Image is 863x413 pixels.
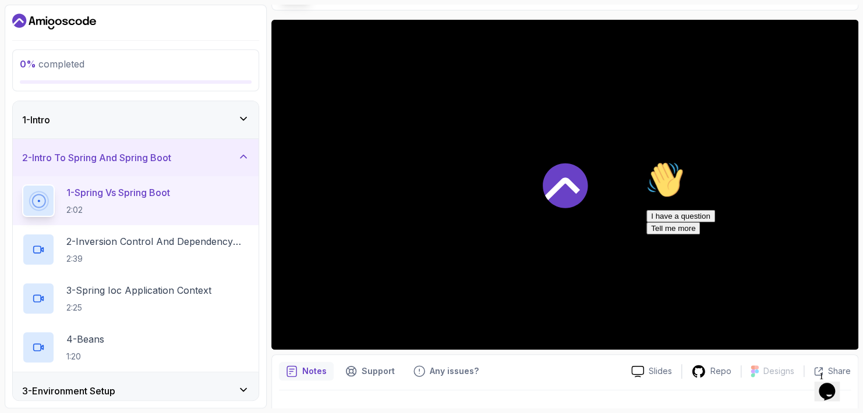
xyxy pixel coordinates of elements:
[5,54,73,66] button: I have a question
[66,332,104,346] p: 4 - Beans
[682,364,741,379] a: Repo
[5,35,115,44] span: Hi! How can we help?
[66,253,249,265] p: 2:39
[763,365,794,377] p: Designs
[828,365,851,377] p: Share
[13,139,259,176] button: 2-Intro To Spring And Spring Boot
[22,113,50,127] h3: 1 - Intro
[12,12,96,31] a: Dashboard
[5,5,214,78] div: 👋Hi! How can we help?I have a questionTell me more
[22,384,115,398] h3: 3 - Environment Setup
[66,204,170,216] p: 2:02
[338,362,402,380] button: Support button
[20,58,36,70] span: 0 %
[66,186,170,200] p: 1 - Spring Vs Spring Boot
[13,101,259,138] button: 1-Intro
[430,365,479,377] p: Any issues?
[22,151,171,165] h3: 2 - Intro To Spring And Spring Boot
[22,331,249,364] button: 4-Beans1:20
[406,362,486,380] button: Feedback button
[22,184,249,217] button: 1-Spring Vs Spring Boot2:02
[814,366,851,401] iframe: chat widget
[66,351,104,362] p: 1:20
[13,372,259,410] button: 3-Environment Setup
[66,302,211,314] p: 2:25
[22,233,249,266] button: 2-Inversion Control And Dependency Injection2:39
[362,365,395,377] p: Support
[279,362,334,380] button: notes button
[5,5,42,42] img: :wave:
[66,283,211,297] p: 3 - Spring Ioc Application Context
[22,282,249,315] button: 3-Spring Ioc Application Context2:25
[804,365,851,377] button: Share
[66,234,249,248] p: 2 - Inversion Control And Dependency Injection
[710,365,731,377] p: Repo
[649,365,672,377] p: Slides
[302,365,327,377] p: Notes
[642,156,851,361] iframe: chat widget
[622,365,681,378] a: Slides
[5,66,58,78] button: Tell me more
[20,58,84,70] span: completed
